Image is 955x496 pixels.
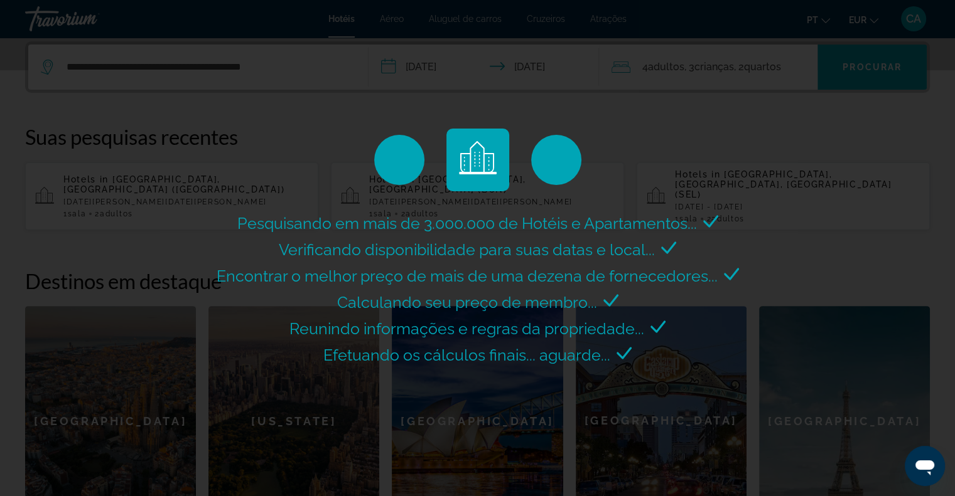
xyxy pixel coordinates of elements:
span: Encontrar o melhor preço de mais de uma dezena de fornecedores... [217,266,718,285]
iframe: Botão para abrir a janela de mensagens [905,446,945,486]
span: Reunindo informações e regras da propriedade... [289,319,644,338]
span: Verificando disponibilidade para suas datas e local... [279,240,655,259]
span: Efetuando os cálculos finais... aguarde... [323,346,610,364]
span: Calculando seu preço de membro... [337,293,597,312]
span: Pesquisando em mais de 3.000.000 de Hotéis e Apartamentos... [237,214,697,233]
